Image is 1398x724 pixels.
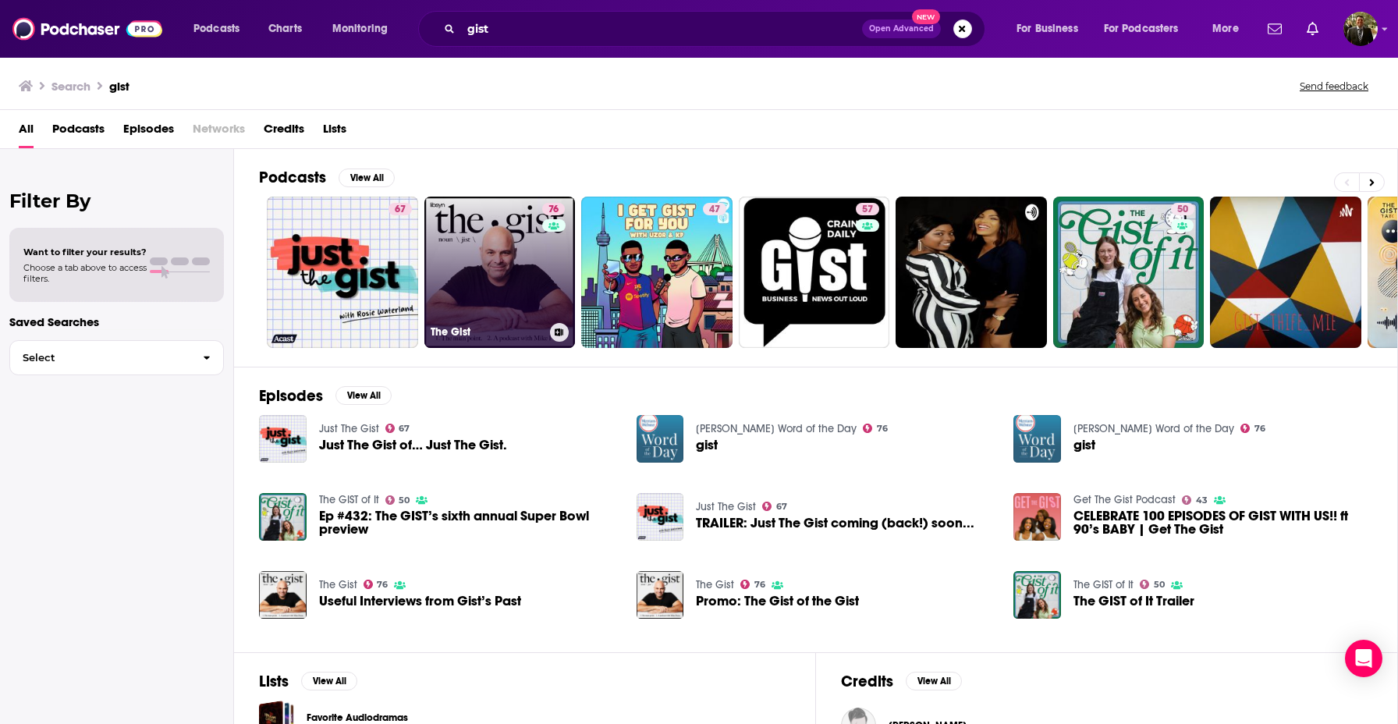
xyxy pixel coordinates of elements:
a: CreditsView All [841,672,962,691]
span: 67 [399,425,410,432]
button: Show profile menu [1343,12,1378,46]
span: 67 [395,202,406,218]
a: 50 [1140,580,1165,589]
p: Saved Searches [9,314,224,329]
span: 57 [862,202,873,218]
a: Useful Interviews from Gist’s Past [319,594,521,608]
button: View All [906,672,962,690]
span: For Podcasters [1104,18,1179,40]
span: TRAILER: Just The Gist coming (back!) soon... [696,516,974,530]
img: Podchaser - Follow, Share and Rate Podcasts [12,14,162,44]
span: 67 [776,503,787,510]
span: More [1212,18,1239,40]
a: The GIST of It [319,493,379,506]
button: open menu [1094,16,1201,41]
span: 50 [1154,581,1165,588]
a: gist [696,438,718,452]
span: Open Advanced [869,25,934,33]
button: View All [335,386,392,405]
a: Promo: The Gist of the Gist [637,571,684,619]
a: 50 [1171,203,1194,215]
a: 76 [542,203,565,215]
a: Promo: The Gist of the Gist [696,594,859,608]
h3: gist [109,79,130,94]
span: Charts [268,18,302,40]
a: Episodes [123,116,174,148]
span: 43 [1196,497,1208,504]
h2: Podcasts [259,168,326,187]
a: Get The Gist Podcast [1073,493,1176,506]
h3: The Gist [431,325,544,339]
span: Want to filter your results? [23,247,147,257]
a: 57 [856,203,879,215]
div: Open Intercom Messenger [1345,640,1382,677]
span: The GIST of It Trailer [1073,594,1194,608]
a: Show notifications dropdown [1300,16,1325,42]
h2: Episodes [259,386,323,406]
button: open menu [1006,16,1098,41]
a: 50 [1053,197,1205,348]
a: Just The Gist of… Just The Gist. [319,438,507,452]
span: CELEBRATE 100 EPISODES OF GIST WITH US!! ft 90’s BABY | Get The Gist [1073,509,1372,536]
img: User Profile [1343,12,1378,46]
span: gist [1073,438,1095,452]
button: View All [301,672,357,690]
a: 67 [267,197,418,348]
a: 50 [385,495,410,505]
a: EpisodesView All [259,386,392,406]
span: 76 [877,425,888,432]
span: Logged in as david40333 [1343,12,1378,46]
img: gist [1013,415,1061,463]
a: The GIST of It Trailer [1013,571,1061,619]
img: TRAILER: Just The Gist coming (back!) soon... [637,493,684,541]
a: Merriam-Webster's Word of the Day [1073,422,1234,435]
button: Open AdvancedNew [862,20,941,38]
span: 76 [548,202,559,218]
a: CELEBRATE 100 EPISODES OF GIST WITH US!! ft 90’s BABY | Get The Gist [1013,493,1061,541]
h2: Credits [841,672,893,691]
a: 47 [581,197,733,348]
h2: Filter By [9,190,224,212]
a: 67 [762,502,787,511]
a: 57 [739,197,890,348]
span: For Business [1017,18,1078,40]
span: 50 [399,497,410,504]
img: gist [637,415,684,463]
a: The Gist [696,578,734,591]
input: Search podcasts, credits, & more... [461,16,862,41]
a: The GIST of It [1073,578,1134,591]
a: 76 [740,580,765,589]
h3: Search [51,79,90,94]
button: View All [339,169,395,187]
span: Select [10,353,190,363]
a: Lists [323,116,346,148]
h2: Lists [259,672,289,691]
a: PodcastsView All [259,168,395,187]
a: Just The Gist [696,500,756,513]
a: Credits [264,116,304,148]
button: open menu [1201,16,1258,41]
a: Ep #432: The GIST’s sixth annual Super Bowl preview [319,509,618,536]
img: Just The Gist of… Just The Gist. [259,415,307,463]
a: 67 [389,203,412,215]
a: 47 [703,203,726,215]
a: 76 [863,424,888,433]
span: 76 [1254,425,1265,432]
a: Show notifications dropdown [1261,16,1288,42]
span: Choose a tab above to access filters. [23,262,147,284]
a: Ep #432: The GIST’s sixth annual Super Bowl preview [259,493,307,541]
a: ListsView All [259,672,357,691]
img: Useful Interviews from Gist’s Past [259,571,307,619]
a: All [19,116,34,148]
